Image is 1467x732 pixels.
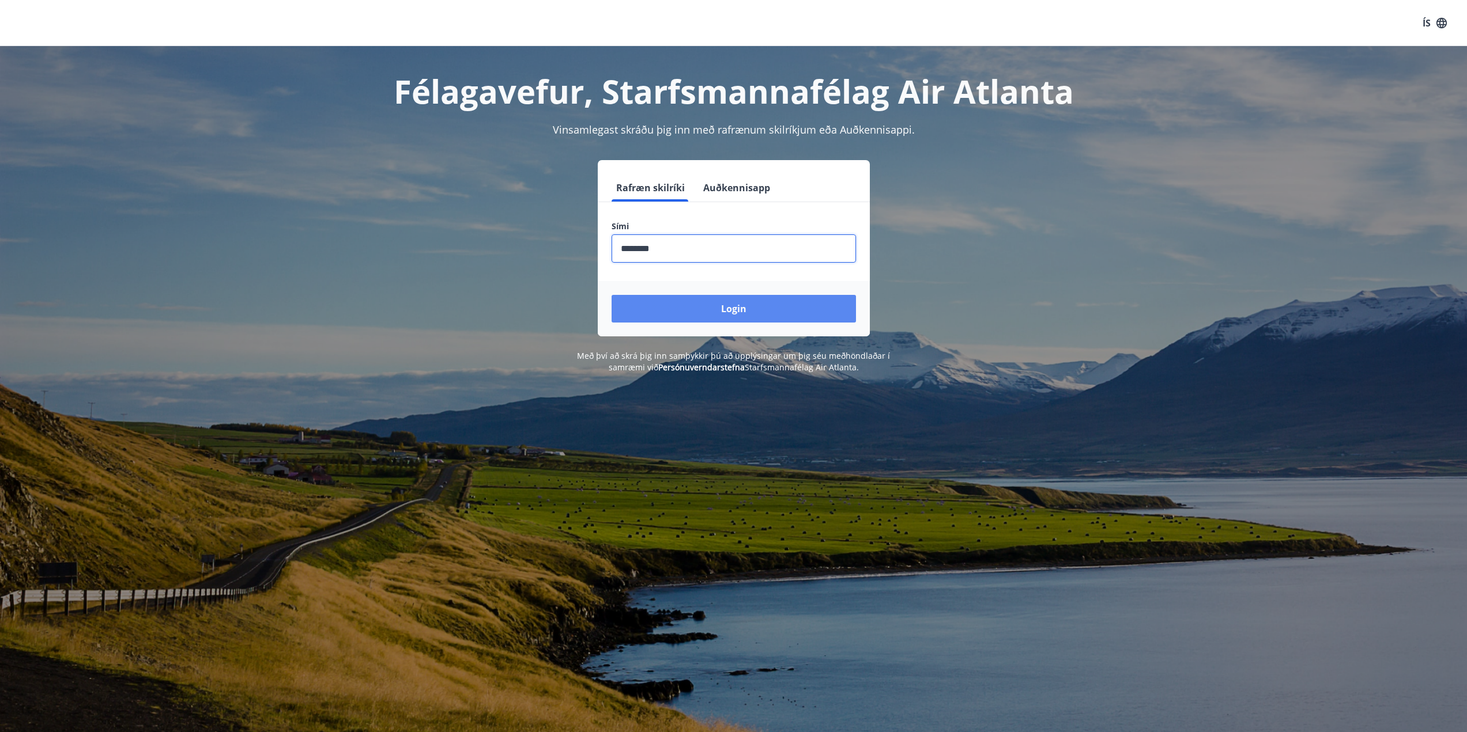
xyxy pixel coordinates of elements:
label: Sími [612,221,856,232]
span: Með því að skrá þig inn samþykkir þú að upplýsingar um þig séu meðhöndlaðar í samræmi við Starfsm... [577,350,890,373]
button: Rafræn skilríki [612,174,689,202]
h1: Félagavefur, Starfsmannafélag Air Atlanta [333,69,1135,113]
button: Auðkennisapp [699,174,775,202]
a: Persónuverndarstefna [658,362,745,373]
span: Vinsamlegast skráðu þig inn með rafrænum skilríkjum eða Auðkennisappi. [553,123,915,136]
button: Login [612,295,856,323]
button: ÍS [1416,13,1453,33]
